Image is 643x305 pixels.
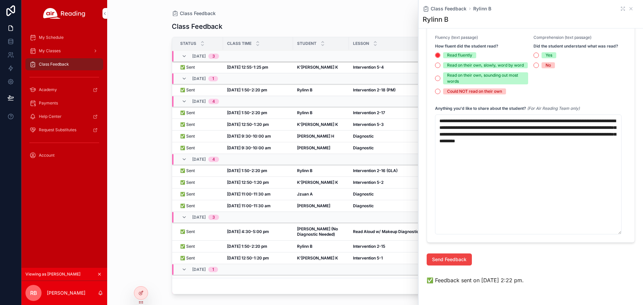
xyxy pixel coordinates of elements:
a: ✅ Sent [180,192,219,197]
span: ✅ Sent [180,110,195,116]
span: Student [297,41,316,46]
a: Intervention 5-4 [353,65,426,70]
div: Read fluently [447,52,472,58]
strong: K'[PERSON_NAME] K [297,65,338,70]
a: My Classes [25,45,103,57]
span: Class Feedback [39,62,69,67]
span: My Classes [39,48,61,54]
span: Viewing as [PERSON_NAME] [25,272,80,277]
strong: [PERSON_NAME] (No Diagnostic Needed) [297,226,339,237]
a: [PERSON_NAME] H [297,134,345,139]
strong: [DATE] 9:30-10:00 am [227,145,271,150]
span: Status [180,41,196,46]
strong: [DATE] 12:50-1:20 pm [227,122,269,127]
span: [DATE] [192,267,206,272]
a: ✅ Sent [180,255,219,261]
a: [DATE] 12:50-1:20 pm [227,180,289,185]
span: ✅ Sent [180,192,195,197]
a: [PERSON_NAME] [297,145,345,151]
a: Class Feedback [25,58,103,70]
a: ✅ Sent [180,203,219,209]
div: 1 [212,267,214,272]
span: ✅ Sent [180,229,195,234]
a: K'[PERSON_NAME] K [297,65,345,70]
a: [DATE] 12:55-1:25 pm [227,65,289,70]
span: Class Feedback [180,10,216,17]
a: [DATE] 4:30-5:00 pm [227,229,289,234]
strong: Intervention 5-3 [353,122,384,127]
span: Comprehension (text passage) [533,35,591,40]
a: ✅ Sent [180,134,219,139]
strong: K'[PERSON_NAME] K [297,122,338,127]
strong: [PERSON_NAME] [297,145,330,150]
span: ✅ Sent [180,65,195,70]
strong: Jzuan A [297,192,313,197]
strong: [PERSON_NAME] [297,203,330,208]
em: (For Air Reading Team only) [527,106,580,111]
strong: Intervention 2-17 [353,110,385,115]
a: Rylinn B [297,168,345,173]
strong: [DATE] 11:00-11:30 am [227,192,271,197]
a: [PERSON_NAME] [297,203,345,209]
a: Rylinn B [297,87,345,93]
strong: [DATE] 9:30-10:00 am [227,134,271,139]
span: ✅ Sent [180,122,195,127]
a: Request Substitutes [25,124,103,136]
span: [DATE] [192,157,206,162]
strong: Diagnostic [353,145,374,150]
a: [PERSON_NAME] (No Diagnostic Needed) [297,226,345,237]
strong: Intervention 2-15 [353,244,385,249]
strong: Diagnostic [353,192,374,197]
a: ✅ Sent [180,87,219,93]
a: Diagnostic [353,134,426,139]
strong: How fluent did the student read? [435,44,498,49]
a: [DATE] 1:50-2:20 pm [227,168,289,173]
span: ✅ Sent [180,134,195,139]
a: ✅ Sent [180,145,219,151]
strong: [DATE] 12:55-1:25 pm [227,65,268,70]
span: Account [39,153,55,158]
span: ✅ Feedback sent on [DATE] 2:22 pm. [427,276,524,284]
a: [DATE] 9:30-10:00 am [227,145,289,151]
strong: Rylinn B [297,110,312,115]
h1: Class Feedback [172,22,222,31]
a: ✅ Sent [180,244,219,249]
strong: Intervention 5-2 [353,180,383,185]
strong: Diagnostic [353,134,374,139]
span: ✅ Sent [180,87,195,93]
strong: [DATE] 1:50-2:20 pm [227,244,267,249]
a: Rylinn B [297,110,345,116]
span: ✅ Sent [180,244,195,249]
a: ✅ Sent [180,122,219,127]
h1: Rylinn B [423,15,448,24]
a: Intervention 2-18 (PM) [353,87,426,93]
span: My Schedule [39,35,64,40]
a: Class Feedback [172,10,216,17]
span: Academy [39,87,57,92]
a: Intervention 2-16 (GLA) [353,168,426,173]
div: 3 [212,54,215,59]
a: Rylinn B [297,244,345,249]
a: Intervention 5-3 [353,122,426,127]
a: Help Center [25,110,103,123]
a: Account [25,149,103,161]
div: Could NOT read on their own [447,88,502,94]
a: Diagnostic [353,203,426,209]
p: [PERSON_NAME] [47,290,85,296]
div: 4 [212,99,215,104]
span: Help Center [39,114,62,119]
a: My Schedule [25,31,103,44]
span: Send Feedback [432,256,467,263]
a: [DATE] 12:50-1:20 pm [227,255,289,261]
span: [DATE] [192,76,206,81]
a: ✅ Sent [180,168,219,173]
strong: K'[PERSON_NAME] K [297,255,338,260]
a: Intervention 5-1 [353,255,426,261]
button: Send Feedback [427,253,472,265]
div: 1 [212,76,214,81]
a: Rylinn B [473,5,491,12]
a: Academy [25,84,103,96]
a: Diagnostic [353,145,426,151]
strong: Read Aloud w/ Makeup Diagnostic - 3 [353,229,426,234]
